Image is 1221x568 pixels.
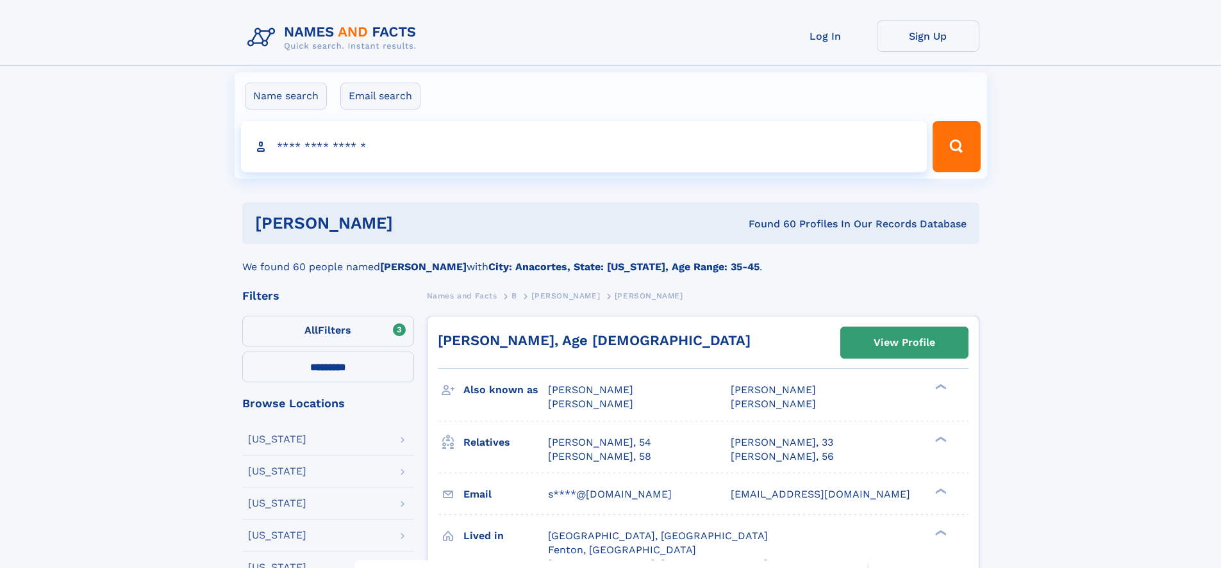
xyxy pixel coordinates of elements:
[248,530,306,540] div: [US_STATE]
[248,434,306,444] div: [US_STATE]
[304,324,318,336] span: All
[531,291,600,300] span: [PERSON_NAME]
[731,398,816,410] span: [PERSON_NAME]
[548,450,651,464] a: [PERSON_NAME], 58
[615,291,683,300] span: [PERSON_NAME]
[255,215,571,231] h1: [PERSON_NAME]
[340,83,420,110] label: Email search
[548,530,768,542] span: [GEOGRAPHIC_DATA], [GEOGRAPHIC_DATA]
[248,498,306,508] div: [US_STATE]
[463,432,548,453] h3: Relatives
[774,20,877,52] a: Log In
[380,261,467,273] b: [PERSON_NAME]
[242,20,427,55] img: Logo Names and Facts
[241,121,927,172] input: search input
[933,121,980,172] button: Search Button
[548,384,633,396] span: [PERSON_NAME]
[932,435,947,443] div: ❯
[463,379,548,401] h3: Also known as
[245,83,327,110] label: Name search
[511,288,517,304] a: B
[877,20,979,52] a: Sign Up
[731,435,833,450] a: [PERSON_NAME], 33
[548,544,696,556] span: Fenton, [GEOGRAPHIC_DATA]
[531,288,600,304] a: [PERSON_NAME]
[874,328,935,357] div: View Profile
[548,398,633,410] span: [PERSON_NAME]
[570,217,967,231] div: Found 60 Profiles In Our Records Database
[242,244,979,275] div: We found 60 people named with .
[932,487,947,495] div: ❯
[248,466,306,476] div: [US_STATE]
[242,398,414,409] div: Browse Locations
[511,291,517,300] span: B
[731,488,910,500] span: [EMAIL_ADDRESS][DOMAIN_NAME]
[427,288,497,304] a: Names and Facts
[548,435,651,450] a: [PERSON_NAME], 54
[932,383,947,391] div: ❯
[242,316,414,346] label: Filters
[731,450,834,464] a: [PERSON_NAME], 56
[841,327,968,358] a: View Profile
[438,332,751,348] a: [PERSON_NAME], Age [DEMOGRAPHIC_DATA]
[463,483,548,505] h3: Email
[932,528,947,537] div: ❯
[731,384,816,396] span: [PERSON_NAME]
[488,261,760,273] b: City: Anacortes, State: [US_STATE], Age Range: 35-45
[463,525,548,547] h3: Lived in
[242,290,414,302] div: Filters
